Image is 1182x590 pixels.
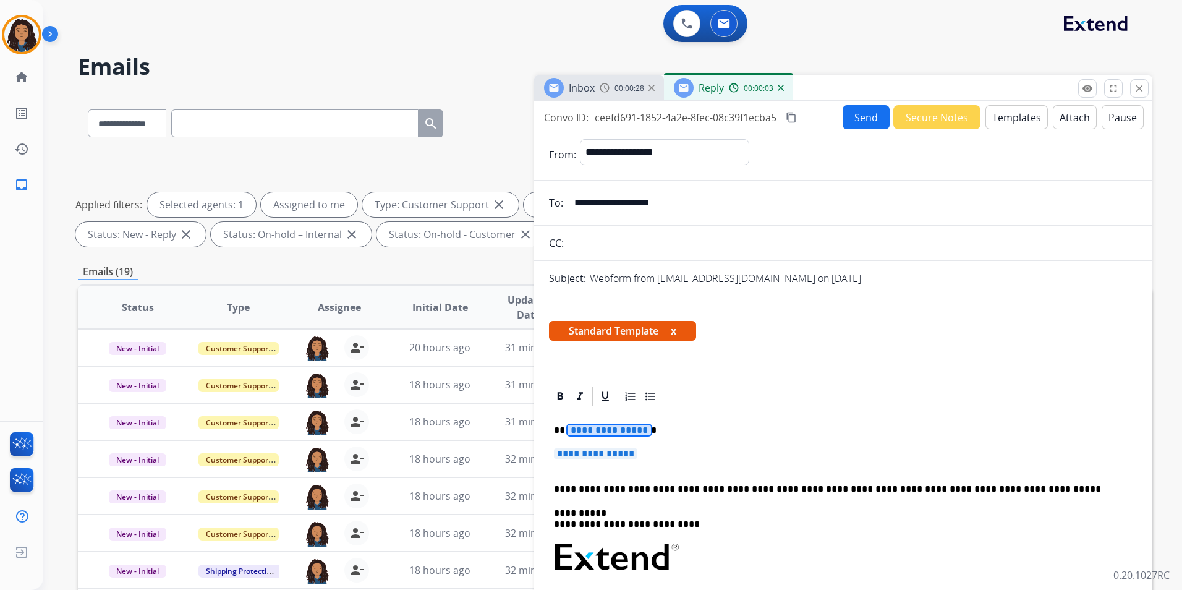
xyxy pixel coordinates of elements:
[349,563,364,578] mat-icon: person_remove
[305,521,330,547] img: agent-avatar
[318,300,361,315] span: Assignee
[198,490,279,503] span: Customer Support
[362,192,519,217] div: Type: Customer Support
[524,192,686,217] div: Type: Shipping Protection
[198,379,279,392] span: Customer Support
[1053,105,1097,129] button: Attach
[505,341,577,354] span: 31 minutes ago
[349,414,364,429] mat-icon: person_remove
[227,300,250,315] span: Type
[349,526,364,541] mat-icon: person_remove
[551,387,569,406] div: Bold
[549,236,564,250] p: CC:
[985,105,1048,129] button: Templates
[305,409,330,435] img: agent-avatar
[571,387,589,406] div: Italic
[549,321,696,341] span: Standard Template
[305,447,330,472] img: agent-avatar
[505,415,577,429] span: 31 minutes ago
[614,83,644,93] span: 00:00:28
[409,452,470,466] span: 18 hours ago
[1108,83,1119,94] mat-icon: fullscreen
[409,378,470,391] span: 18 hours ago
[549,195,563,210] p: To:
[621,387,640,406] div: Ordered List
[198,565,283,578] span: Shipping Protection
[423,116,438,131] mat-icon: search
[198,342,279,355] span: Customer Support
[305,558,330,584] img: agent-avatar
[147,192,256,217] div: Selected agents: 1
[109,565,166,578] span: New - Initial
[122,300,154,315] span: Status
[671,323,676,338] button: x
[786,112,797,123] mat-icon: content_copy
[491,197,506,212] mat-icon: close
[1134,83,1145,94] mat-icon: close
[75,222,206,247] div: Status: New - Reply
[14,106,29,121] mat-icon: list_alt
[409,341,470,354] span: 20 hours ago
[349,451,364,466] mat-icon: person_remove
[198,528,279,541] span: Customer Support
[596,387,614,406] div: Underline
[4,17,39,52] img: avatar
[179,227,193,242] mat-icon: close
[505,452,577,466] span: 32 minutes ago
[109,490,166,503] span: New - Initial
[1082,83,1093,94] mat-icon: remove_red_eye
[595,111,776,124] span: ceefd691-1852-4a2e-8fec-08c39f1ecba5
[78,264,138,280] p: Emails (19)
[198,453,279,466] span: Customer Support
[14,142,29,156] mat-icon: history
[78,54,1152,79] h2: Emails
[349,377,364,392] mat-icon: person_remove
[544,110,589,125] p: Convo ID:
[501,293,556,322] span: Updated Date
[305,335,330,361] img: agent-avatar
[349,489,364,503] mat-icon: person_remove
[843,105,890,129] button: Send
[409,415,470,429] span: 18 hours ago
[590,271,861,286] p: Webform from [EMAIL_ADDRESS][DOMAIN_NAME] on [DATE]
[14,177,29,192] mat-icon: inbox
[1113,568,1170,583] p: 0.20.1027RC
[305,484,330,510] img: agent-avatar
[409,526,470,540] span: 18 hours ago
[409,489,470,503] span: 18 hours ago
[109,453,166,466] span: New - Initial
[75,197,142,212] p: Applied filters:
[505,526,577,540] span: 32 minutes ago
[349,340,364,355] mat-icon: person_remove
[409,563,470,577] span: 18 hours ago
[109,342,166,355] span: New - Initial
[344,227,359,242] mat-icon: close
[376,222,545,247] div: Status: On-hold - Customer
[211,222,372,247] div: Status: On-hold – Internal
[569,81,595,95] span: Inbox
[305,372,330,398] img: agent-avatar
[505,378,577,391] span: 31 minutes ago
[893,105,980,129] button: Secure Notes
[261,192,357,217] div: Assigned to me
[549,147,576,162] p: From:
[505,563,577,577] span: 32 minutes ago
[412,300,468,315] span: Initial Date
[109,416,166,429] span: New - Initial
[641,387,660,406] div: Bullet List
[744,83,773,93] span: 00:00:03
[109,379,166,392] span: New - Initial
[109,528,166,541] span: New - Initial
[549,271,586,286] p: Subject:
[505,489,577,503] span: 32 minutes ago
[198,416,279,429] span: Customer Support
[14,70,29,85] mat-icon: home
[1102,105,1144,129] button: Pause
[518,227,533,242] mat-icon: close
[699,81,724,95] span: Reply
